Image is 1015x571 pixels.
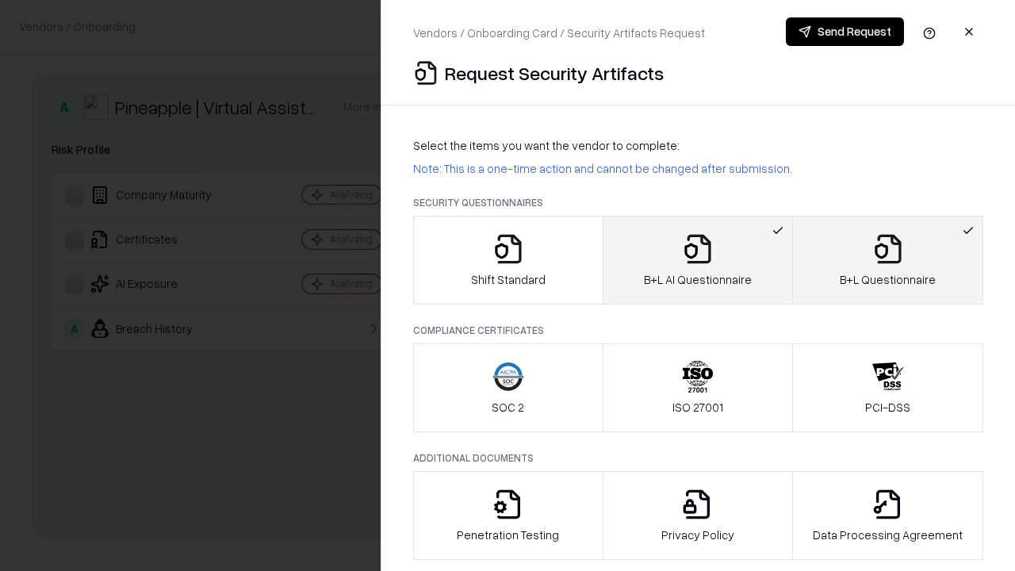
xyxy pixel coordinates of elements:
[413,451,983,465] p: Additional Documents
[786,17,904,46] button: Send Request
[492,399,524,416] p: SOC 2
[413,137,983,154] p: Select the items you want the vendor to complete:
[413,471,603,560] button: Penetration Testing
[445,60,664,86] p: Request Security Artifacts
[603,471,794,560] button: Privacy Policy
[413,160,983,177] p: Note: This is a one-time action and cannot be changed after submission.
[413,196,983,209] p: Security Questionnaires
[672,399,723,416] p: ISO 27001
[471,271,546,288] p: Shift Standard
[813,527,963,543] p: Data Processing Agreement
[413,25,705,41] p: Vendors / Onboarding Card / Security Artifacts Request
[457,527,559,543] p: Penetration Testing
[865,399,910,416] p: PCI-DSS
[792,216,983,305] button: B+L Questionnaire
[792,471,983,560] button: Data Processing Agreement
[840,271,936,288] p: B+L Questionnaire
[413,324,983,337] p: Compliance Certificates
[603,216,794,305] button: B+L AI Questionnaire
[603,343,794,432] button: ISO 27001
[413,216,603,305] button: Shift Standard
[661,527,734,543] p: Privacy Policy
[644,271,752,288] p: B+L AI Questionnaire
[413,343,603,432] button: SOC 2
[792,343,983,432] button: PCI-DSS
